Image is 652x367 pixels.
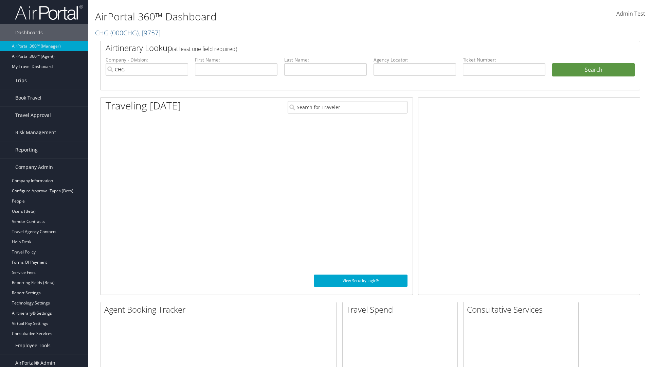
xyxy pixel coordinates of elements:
img: airportal-logo.png [15,4,83,20]
span: , [ 9757 ] [139,28,161,37]
h2: Agent Booking Tracker [104,304,336,315]
label: Last Name: [284,56,367,63]
span: Trips [15,72,27,89]
span: (at least one field required) [172,45,237,53]
h2: Consultative Services [467,304,578,315]
label: Ticket Number: [463,56,545,63]
a: View SecurityLogic® [314,275,407,287]
span: Reporting [15,141,38,158]
h1: AirPortal 360™ Dashboard [95,10,462,24]
label: First Name: [195,56,277,63]
a: Admin Test [616,3,645,24]
button: Search [552,63,635,77]
label: Agency Locator: [374,56,456,63]
h1: Traveling [DATE] [106,99,181,113]
span: Employee Tools [15,337,51,354]
span: Dashboards [15,24,43,41]
span: Company Admin [15,159,53,176]
label: Company - Division: [106,56,188,63]
span: Book Travel [15,89,41,106]
h2: Airtinerary Lookup [106,42,590,54]
a: CHG [95,28,161,37]
span: Travel Approval [15,107,51,124]
input: Search for Traveler [288,101,407,113]
span: ( 000CHG ) [110,28,139,37]
span: Risk Management [15,124,56,141]
h2: Travel Spend [346,304,457,315]
span: Admin Test [616,10,645,17]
